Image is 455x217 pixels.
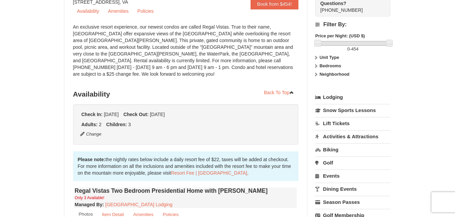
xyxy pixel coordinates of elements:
[75,202,102,207] span: Managed By
[123,112,149,117] strong: Check Out:
[102,212,124,217] small: Item Detail
[315,170,390,182] a: Events
[320,72,350,77] strong: Neighborhood
[315,91,390,103] a: Lodging
[73,24,299,84] div: An exclusive resort experience, our newest condos are called Regal Vistas. True to their name, [G...
[82,112,103,117] strong: Check In:
[104,6,132,16] a: Amenities
[315,130,390,143] a: Activities & Attractions
[315,104,390,116] a: Snow Sports Lessons
[80,131,102,138] button: Change
[315,22,390,28] h4: Filter By:
[315,183,390,195] a: Dining Events
[133,6,158,16] a: Policies
[105,202,172,207] a: [GEOGRAPHIC_DATA] Lodging
[171,170,247,176] a: Resort Fee | [GEOGRAPHIC_DATA]
[347,46,350,51] span: 0
[133,212,154,217] small: Amenities
[75,202,104,207] strong: :
[106,122,127,127] strong: Children:
[128,122,131,127] span: 3
[163,212,178,217] small: Policies
[315,33,365,38] strong: Price per Night: (USD $)
[315,156,390,169] a: Golf
[351,46,359,51] span: 454
[75,187,297,194] h4: Regal Vistas Two Bedroom Presidential Home with [PERSON_NAME]
[73,87,299,101] h3: Availability
[73,6,103,16] a: Availability
[78,157,105,162] strong: Please note:
[260,87,299,98] a: Back To Top
[99,122,102,127] span: 2
[315,46,390,52] label: -
[320,55,339,60] strong: Unit Type
[104,112,119,117] span: [DATE]
[315,143,390,156] a: Biking
[320,63,341,68] strong: Bedrooms
[150,112,165,117] span: [DATE]
[315,117,390,130] a: Lift Tickets
[73,151,299,181] div: the nightly rates below include a daily resort fee of $22, taxes will be added at checkout. For m...
[82,122,98,127] strong: Adults:
[320,1,346,6] strong: Questions?
[79,212,93,217] small: Photos
[315,196,390,208] a: Season Passes
[75,195,104,200] small: Only 3 Available!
